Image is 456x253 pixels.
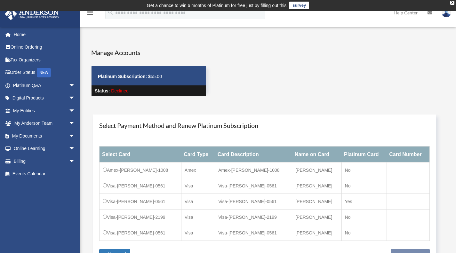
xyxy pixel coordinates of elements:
h4: Select Payment Method and Renew Platinum Subscription [99,121,430,130]
td: Visa-[PERSON_NAME]-0561 [215,225,292,241]
td: Visa-[PERSON_NAME]-2199 [100,209,181,225]
a: menu [86,11,94,17]
h4: Manage Accounts [91,48,206,57]
a: My Anderson Teamarrow_drop_down [4,117,85,130]
a: Online Ordering [4,41,85,54]
td: Visa-[PERSON_NAME]-0561 [100,178,181,194]
div: close [450,1,454,5]
th: Name on Card [292,146,341,162]
a: Order StatusNEW [4,66,85,79]
td: No [341,209,387,225]
span: arrow_drop_down [69,142,82,155]
th: Platinum Card [341,146,387,162]
td: Yes [341,194,387,209]
td: Amex [181,162,215,178]
th: Card Number [387,146,429,162]
td: Visa [181,194,215,209]
th: Card Description [215,146,292,162]
td: No [341,162,387,178]
td: Visa-[PERSON_NAME]-0561 [100,194,181,209]
span: arrow_drop_down [69,92,82,105]
a: Home [4,28,85,41]
span: arrow_drop_down [69,155,82,168]
img: User Pic [442,8,451,17]
div: Get a chance to win 6 months of Platinum for free just by filling out this [147,2,287,9]
a: Platinum Q&Aarrow_drop_down [4,79,85,92]
a: Tax Organizers [4,53,85,66]
td: [PERSON_NAME] [292,209,341,225]
img: Anderson Advisors Platinum Portal [3,8,61,20]
td: Visa-[PERSON_NAME]-0561 [215,194,292,209]
td: Visa [181,178,215,194]
i: search [107,9,114,16]
a: Digital Productsarrow_drop_down [4,92,85,105]
td: Visa-[PERSON_NAME]-0561 [215,178,292,194]
td: No [341,225,387,241]
td: [PERSON_NAME] [292,178,341,194]
strong: Status: [95,88,110,93]
a: survey [289,2,309,9]
div: NEW [37,68,51,77]
th: Select Card [100,146,181,162]
td: Amex-[PERSON_NAME]-1008 [100,162,181,178]
a: My Documentsarrow_drop_down [4,130,85,142]
span: arrow_drop_down [69,79,82,92]
td: [PERSON_NAME] [292,225,341,241]
a: Events Calendar [4,168,85,180]
span: arrow_drop_down [69,104,82,117]
a: Billingarrow_drop_down [4,155,85,168]
td: [PERSON_NAME] [292,194,341,209]
td: Visa [181,209,215,225]
a: Online Learningarrow_drop_down [4,142,85,155]
span: Declined- [111,88,130,93]
span: arrow_drop_down [69,130,82,143]
td: Amex-[PERSON_NAME]-1008 [215,162,292,178]
td: Visa-[PERSON_NAME]-2199 [215,209,292,225]
a: My Entitiesarrow_drop_down [4,104,85,117]
strong: Platinum Subscription: $ [98,74,151,79]
td: No [341,178,387,194]
th: Card Type [181,146,215,162]
span: arrow_drop_down [69,117,82,130]
p: 55.00 [98,73,200,81]
td: [PERSON_NAME] [292,162,341,178]
i: menu [86,9,94,17]
td: Visa [181,225,215,241]
td: Visa-[PERSON_NAME]-0561 [100,225,181,241]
